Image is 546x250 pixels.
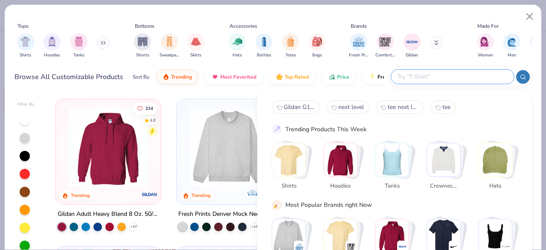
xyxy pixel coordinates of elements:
[375,33,395,59] button: filter button
[171,74,192,80] span: Trending
[212,74,218,80] img: most_fav.gif
[522,9,538,25] button: Close
[272,143,311,194] button: Stack Card Button Shirts
[152,108,240,187] img: a164e800-7022-4571-a324-30c76f641635
[378,182,406,190] span: Tanks
[15,72,123,82] div: Browse All Customizable Products
[251,224,258,229] span: + 10
[135,22,154,30] div: Bottoms
[388,103,418,111] span: tee next level
[185,108,273,187] img: f5d85501-0dbb-4ee4-b115-c08fa3845d83
[338,103,364,111] span: next level
[284,103,314,111] span: Gildan G182
[326,100,369,114] button: next level1
[20,37,30,47] img: Shirts Image
[507,37,517,47] img: Men Image
[323,143,363,194] button: Stack Card Button Hoodies
[508,52,516,59] span: Men
[379,35,392,48] img: Comfort Colors Image
[134,33,151,59] div: filter for Shorts
[150,117,156,124] div: 4.8
[481,182,509,190] span: Hats
[44,33,61,59] div: filter for Hoodies
[178,209,280,220] div: Fresh Prints Denver Mock Neck Heavyweight Sweatshirt
[232,52,242,59] span: Hats
[276,74,283,80] img: TopRated.gif
[282,33,299,59] button: filter button
[136,52,149,59] span: Shorts
[232,37,242,47] img: Hats Image
[163,74,169,80] img: trending.gif
[430,182,457,190] span: Crewnecks
[282,33,299,59] div: filter for Totes
[17,22,29,30] div: Tops
[273,125,281,133] img: trend_line.gif
[309,33,326,59] div: filter for Bags
[256,33,273,59] div: filter for Bottles
[145,106,153,110] span: 224
[326,182,354,190] span: Hoodies
[273,201,281,209] img: party_popper.gif
[17,33,34,59] div: filter for Shirts
[375,143,414,194] button: Stack Card Button Tanks
[375,33,395,59] div: filter for Comfort Colors
[312,37,322,47] img: Bags Image
[378,74,421,80] span: Fresh Prints Flash
[430,100,456,114] button: tee3
[58,209,159,220] div: Gildan Adult Heavy Blend 8 Oz. 50/50 Hooded Sweatshirt
[363,70,461,84] button: Fresh Prints Flash
[187,33,204,59] div: filter for Skirts
[352,35,365,48] img: Fresh Prints Image
[272,143,305,176] img: Shirts
[70,33,87,59] div: filter for Tanks
[47,37,57,47] img: Hoodies Image
[270,70,315,84] button: Top Rated
[322,70,356,84] button: Price
[477,33,494,59] button: filter button
[156,70,198,84] button: Trending
[44,33,61,59] button: filter button
[259,37,269,47] img: Bottles Image
[480,37,490,47] img: Women Image
[275,182,302,190] span: Shirts
[256,102,279,114] button: Like
[369,74,376,80] img: flash.gif
[286,37,295,47] img: Totes Image
[285,74,309,80] span: Top Rated
[229,33,246,59] button: filter button
[229,33,246,59] div: filter for Hats
[406,35,418,48] img: Gildan Image
[17,33,34,59] button: filter button
[404,33,421,59] button: filter button
[285,200,372,209] div: Most Popular Brands right Now
[375,52,395,59] span: Comfort Colors
[138,37,148,47] img: Shorts Image
[190,52,201,59] span: Skirts
[160,33,179,59] button: filter button
[160,33,179,59] div: filter for Sweatpants
[427,143,460,176] img: Crewnecks
[133,73,149,81] div: Sort By
[187,33,204,59] button: filter button
[141,186,158,203] img: Gildan logo
[477,22,499,30] div: Made For
[160,52,179,59] span: Sweatpants
[70,33,87,59] button: filter button
[272,100,319,114] button: Gildan G1820
[324,143,357,176] img: Hoodies
[229,22,257,30] div: Accessories
[220,74,256,80] span: Most Favorited
[478,52,493,59] span: Women
[478,143,517,194] button: Stack Card Button Hats
[442,103,450,111] span: tee
[404,33,421,59] div: filter for Gildan
[503,33,520,59] button: filter button
[396,72,508,82] input: Try "T-Shirt"
[20,52,31,59] span: Shirts
[312,52,322,59] span: Bags
[257,52,271,59] span: Bottles
[44,52,60,59] span: Hoodies
[64,108,152,187] img: 01756b78-01f6-4cc6-8d8a-3c30c1a0c8ac
[17,101,35,108] div: Filter By
[285,124,366,133] div: Trending Products This Week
